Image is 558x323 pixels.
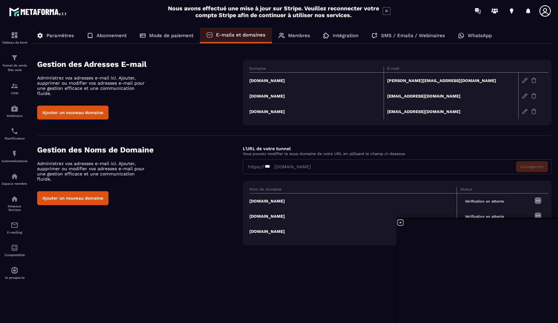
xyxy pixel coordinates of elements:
h4: Gestion des Adresses E-mail [37,60,243,69]
td: [EMAIL_ADDRESS][DOMAIN_NAME] [384,88,519,104]
img: social-network [11,195,18,203]
label: L'URL de votre tunnel [243,146,291,151]
td: [DOMAIN_NAME] [249,193,457,209]
p: Planificateur [2,137,27,140]
p: Réseaux Sociaux [2,204,27,212]
span: Vérification en attente [460,213,509,220]
img: more [534,197,542,204]
img: formation [11,31,18,39]
img: trash-gr.2c9399ab.svg [531,109,537,114]
img: formation [11,82,18,90]
a: accountantaccountantComptabilité [2,239,27,262]
td: [DOMAIN_NAME] [249,209,457,224]
a: schedulerschedulerPlanificateur [2,122,27,145]
img: more [534,212,542,220]
p: E-mailing [2,231,27,234]
a: emailemailE-mailing [2,216,27,239]
img: edit-gr.78e3acdd.svg [522,109,528,114]
p: Membres [288,33,310,38]
p: Automatisations [2,159,27,163]
img: formation [11,54,18,62]
h4: Gestion des Noms de Domaine [37,145,243,154]
img: automations [11,105,18,112]
td: [PERSON_NAME][EMAIL_ADDRESS][DOMAIN_NAME] [384,73,519,89]
th: Statut [457,187,531,193]
th: E-mail [384,66,519,73]
a: automationsautomationsAutomatisations [2,145,27,168]
td: [DOMAIN_NAME] [249,224,457,239]
div: > [30,22,552,255]
p: Tunnel de vente Site web [2,63,27,72]
a: automationsautomationsWebinaire [2,100,27,122]
img: automations [11,266,18,274]
img: scheduler [11,127,18,135]
p: IA prospects [2,276,27,279]
img: logo [9,6,67,17]
img: accountant [11,244,18,252]
img: trash-gr.2c9399ab.svg [531,78,537,83]
th: Domaine [249,66,384,73]
span: Vérification en attente [460,198,509,205]
button: Ajouter un nouveau domaine [37,106,108,120]
a: formationformationTableau de bord [2,26,27,49]
p: Intégration [333,33,358,38]
a: formationformationCRM [2,77,27,100]
p: SMS / Emails / Webinaires [381,33,445,38]
p: CRM [2,91,27,95]
p: Espace membre [2,182,27,185]
img: email [11,221,18,229]
p: WhatsApp [468,33,492,38]
p: Webinaire [2,114,27,118]
p: E-mails et domaines [216,32,265,38]
img: trash-gr.2c9399ab.svg [531,93,537,99]
td: [DOMAIN_NAME] [249,104,384,119]
a: formationformationTunnel de vente Site web [2,49,27,77]
img: edit-gr.78e3acdd.svg [522,78,528,83]
td: [DOMAIN_NAME] [249,73,384,89]
img: automations [11,172,18,180]
p: Tableau de bord [2,41,27,44]
a: social-networksocial-networkRéseaux Sociaux [2,190,27,216]
p: Administrez vos adresses e-mail ici. Ajouter, supprimer ou modifier vos adresses e-mail pour une ... [37,161,150,182]
p: Abonnement [97,33,127,38]
h2: Nous avons effectué une mise à jour sur Stripe. Veuillez reconnecter votre compte Stripe afin de ... [168,5,379,18]
p: Mode de paiement [149,33,193,38]
td: [DOMAIN_NAME] [249,88,384,104]
th: Nom de domaine [249,187,457,193]
a: automationsautomationsEspace membre [2,168,27,190]
p: Administrez vos adresses e-mail ici. Ajouter, supprimer ou modifier vos adresses e-mail pour une ... [37,75,150,96]
p: Paramètres [46,33,74,38]
img: edit-gr.78e3acdd.svg [522,93,528,99]
img: automations [11,150,18,158]
p: Vous pouvez modifier le sous-domaine de votre URL en utilisant le champ ci-dessous [243,151,552,156]
td: [EMAIL_ADDRESS][DOMAIN_NAME] [384,104,519,119]
p: Comptabilité [2,253,27,257]
button: Ajouter un nouveau domaine [37,191,108,205]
